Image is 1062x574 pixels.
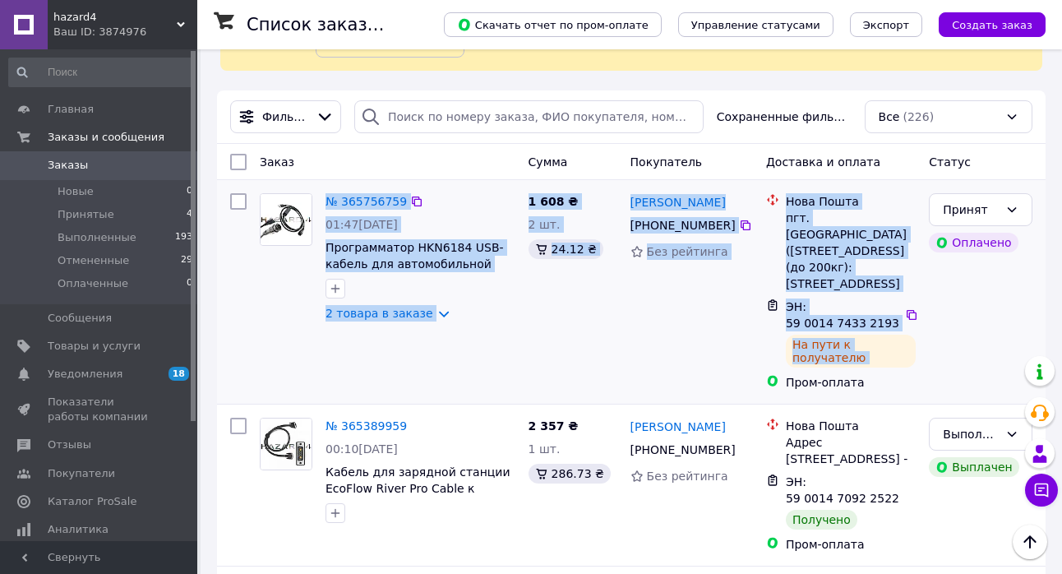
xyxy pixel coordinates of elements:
span: 2 шт. [529,218,561,231]
span: Покупатели [48,466,115,481]
div: 24.12 ₴ [529,239,603,259]
span: Заказ [260,155,294,169]
a: Создать заказ [922,17,1046,30]
span: Аналитика [48,522,109,537]
span: Без рейтинга [647,245,728,258]
a: Фото товару [260,418,312,470]
div: Выплачен [929,457,1018,477]
a: 2 товара в заказе [326,307,433,320]
span: 2 357 ₴ [529,419,579,433]
div: Ваш ID: 3874976 [53,25,197,39]
span: 1 608 ₴ [529,195,579,208]
span: Отзывы [48,437,91,452]
div: Принят [943,201,999,219]
span: Уведомления [48,367,122,382]
span: Доставка и оплата [766,155,880,169]
span: 0 [187,184,192,199]
span: Покупатель [630,155,703,169]
div: [PHONE_NUMBER] [627,214,739,237]
span: hazard4 [53,10,177,25]
span: Создать заказ [952,19,1032,31]
div: Выполнен [943,425,999,443]
span: Каталог ProSale [48,494,136,509]
span: Экспорт [863,19,909,31]
a: № 365389959 [326,419,407,433]
button: Наверх [1013,525,1047,559]
span: Новые [58,184,94,199]
div: Адрес [STREET_ADDRESS] - [786,434,916,467]
a: [PERSON_NAME] [630,419,726,435]
span: 193 [175,230,192,245]
span: Показатели работы компании [48,395,152,424]
div: На пути к получателю [786,335,916,368]
span: 29 [181,253,192,268]
div: 286.73 ₴ [529,464,611,484]
div: Нова Пошта [786,193,916,210]
span: (226) [903,110,934,123]
span: Оплаченные [58,276,128,291]
span: ЭН: 59 0014 7092 2522 [786,475,899,505]
button: Скачать отчет по пром-оплате [444,12,662,37]
img: Фото товару [261,419,312,470]
span: Статус [929,155,971,169]
div: Оплачено [929,233,1018,252]
span: Отмененные [58,253,129,268]
a: № 365756759 [326,195,407,208]
span: Все [879,109,900,125]
span: 1 шт. [529,442,561,456]
input: Поиск по номеру заказа, ФИО покупателя, номеру телефона, Email, номеру накладной [354,100,704,133]
a: Программатор HKN6184 USB-кабель для автомобильной раций Motorola DM-серии | CPS, прошивка, настро... [326,241,504,320]
div: Получено [786,510,857,530]
span: Без рейтинга [647,470,728,483]
span: Выполненные [58,230,136,245]
span: Сохраненные фильтры: [717,109,852,125]
a: Кабель для зарядной станции EcoFlow River Pro Cable к дополнительной батарии EcoFlow RIVER Pro Ex... [326,465,513,528]
span: Заказы и сообщения [48,130,164,145]
button: Создать заказ [939,12,1046,37]
span: Главная [48,102,94,117]
a: Фото товару [260,193,312,246]
input: Поиск [8,58,194,87]
h1: Список заказов [247,15,388,35]
img: Фото товару [261,194,312,245]
span: Заказы [48,158,88,173]
span: 18 [169,367,189,381]
span: 0 [187,276,192,291]
button: Экспорт [850,12,922,37]
span: 01:47[DATE] [326,218,398,231]
span: Сообщения [48,311,112,326]
a: [PERSON_NAME] [630,194,726,211]
span: Принятые [58,207,114,222]
div: Пром-оплата [786,374,916,391]
span: Управление статусами [691,19,820,31]
div: [PHONE_NUMBER] [627,438,739,461]
span: Сумма [529,155,568,169]
span: Скачать отчет по пром-оплате [457,17,649,32]
span: ЭН: 59 0014 7433 2193 [786,300,899,330]
button: Управление статусами [678,12,833,37]
div: Нова Пошта [786,418,916,434]
span: 00:10[DATE] [326,442,398,456]
div: пгт. [GEOGRAPHIC_DATA] ([STREET_ADDRESS] (до 200кг): [STREET_ADDRESS] [786,210,916,292]
span: Товары и услуги [48,339,141,354]
span: 4 [187,207,192,222]
button: Чат с покупателем [1025,474,1058,507]
span: Фильтры [262,109,309,125]
div: Пром-оплата [786,536,916,553]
